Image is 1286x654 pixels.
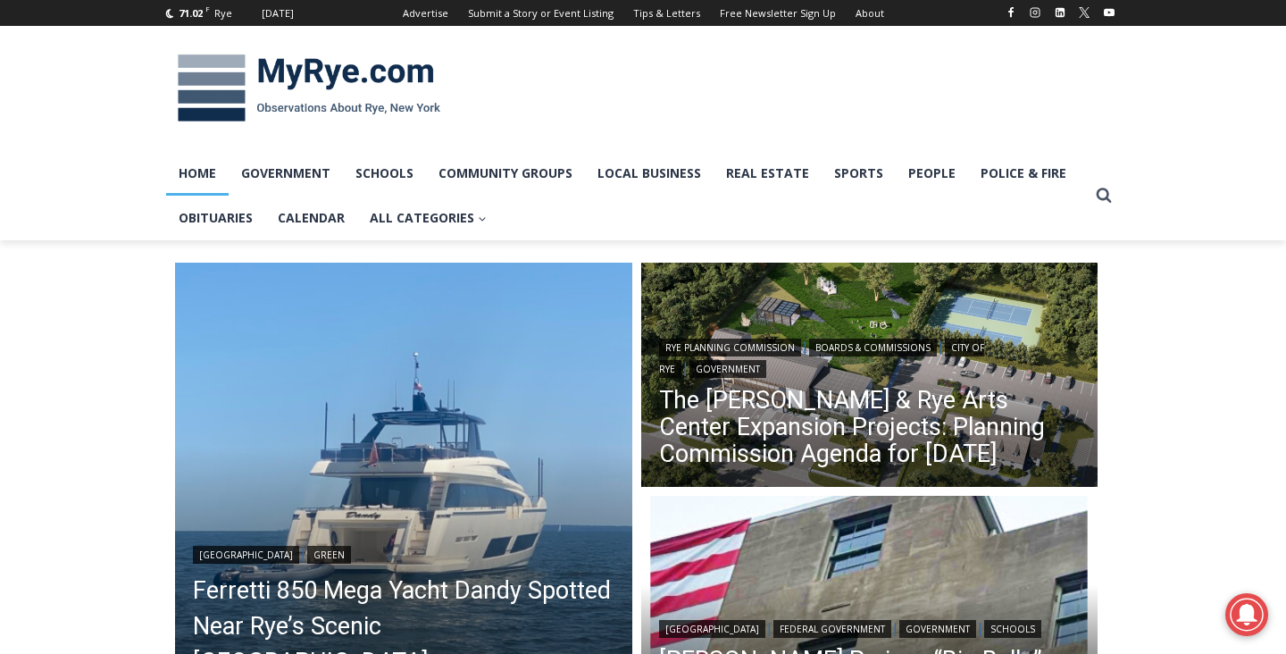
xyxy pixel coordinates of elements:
a: Schools [343,151,426,196]
div: | [193,542,614,564]
a: Sports [822,151,896,196]
span: 71.02 [179,6,203,20]
a: Home [166,151,229,196]
a: Rye Planning Commission [659,339,801,356]
a: Schools [984,620,1041,638]
span: F [205,4,210,13]
a: The [PERSON_NAME] & Rye Arts Center Expansion Projects: Planning Commission Agenda for [DATE] [659,387,1081,467]
a: Green [307,546,351,564]
img: MyRye.com [166,42,452,135]
a: [GEOGRAPHIC_DATA] [659,620,765,638]
a: YouTube [1098,2,1120,23]
button: View Search Form [1088,180,1120,212]
div: [DATE] [262,5,294,21]
a: Calendar [265,196,357,240]
a: Police & Fire [968,151,1079,196]
a: Government [899,620,976,638]
div: | | | [659,616,1081,638]
a: Government [229,151,343,196]
a: City of Rye [659,339,984,378]
a: All Categories [357,196,499,240]
a: Community Groups [426,151,585,196]
a: Boards & Commissions [809,339,937,356]
a: Instagram [1024,2,1046,23]
div: Rye [214,5,232,21]
span: All Categories [370,208,487,228]
a: Local Business [585,151,714,196]
img: (PHOTO: The Rye Arts Center has developed a conceptual plan and renderings for the development of... [641,263,1098,491]
a: Obituaries [166,196,265,240]
a: Read More The Osborn & Rye Arts Center Expansion Projects: Planning Commission Agenda for Tuesday... [641,263,1098,491]
a: [GEOGRAPHIC_DATA] [193,546,299,564]
div: | | | [659,335,1081,378]
nav: Primary Navigation [166,151,1088,241]
a: X [1073,2,1095,23]
a: Real Estate [714,151,822,196]
a: Facebook [1000,2,1022,23]
a: Linkedin [1049,2,1071,23]
a: People [896,151,968,196]
a: Federal Government [773,620,891,638]
a: Government [689,360,766,378]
